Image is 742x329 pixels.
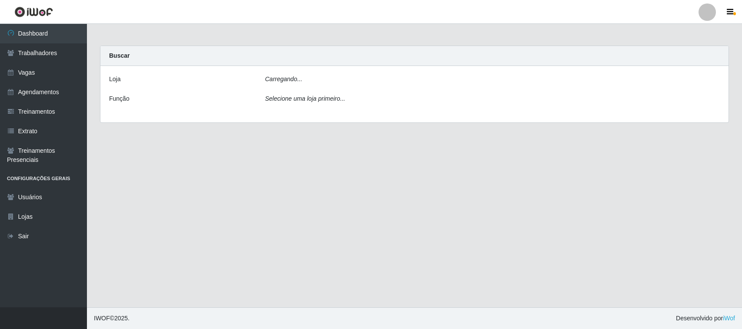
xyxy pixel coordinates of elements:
span: Desenvolvido por [676,314,735,323]
a: iWof [723,315,735,322]
strong: Buscar [109,52,130,59]
label: Loja [109,75,120,84]
label: Função [109,94,130,103]
span: IWOF [94,315,110,322]
i: Selecione uma loja primeiro... [265,95,345,102]
span: © 2025 . [94,314,130,323]
i: Carregando... [265,76,303,82]
img: CoreUI Logo [14,7,53,17]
